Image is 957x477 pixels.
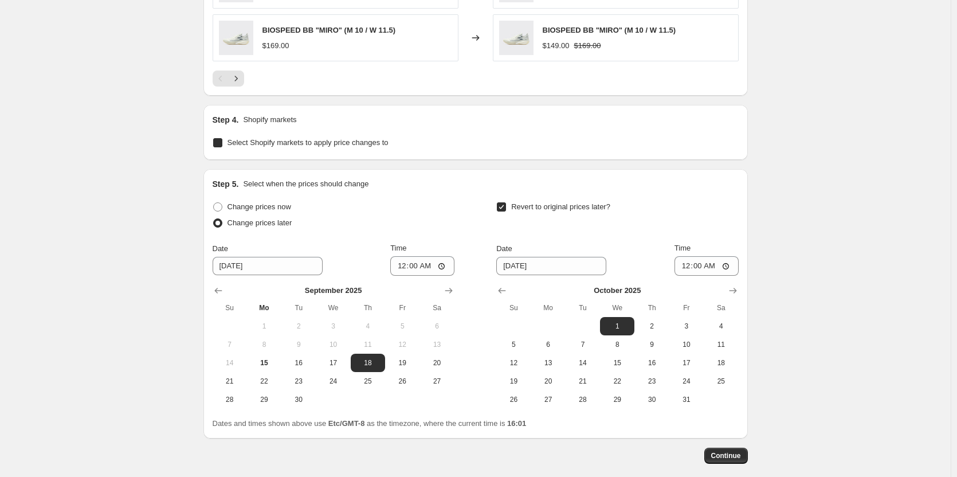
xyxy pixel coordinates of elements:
span: 14 [570,358,595,367]
button: Sunday September 7 2025 [213,335,247,354]
h2: Step 4. [213,114,239,126]
span: Su [217,303,242,312]
button: Tuesday September 30 2025 [281,390,316,409]
button: Monday October 27 2025 [531,390,566,409]
span: 9 [639,340,664,349]
th: Friday [669,299,704,317]
span: 9 [286,340,311,349]
span: 27 [536,395,561,404]
span: 6 [424,322,449,331]
span: Tu [570,303,595,312]
button: Saturday September 27 2025 [419,372,454,390]
th: Monday [531,299,566,317]
button: Sunday September 28 2025 [213,390,247,409]
th: Sunday [496,299,531,317]
span: 16 [286,358,311,367]
span: Change prices later [228,218,292,227]
th: Saturday [704,299,738,317]
button: Show previous month, September 2025 [494,283,510,299]
span: 1 [252,322,277,331]
button: Wednesday September 17 2025 [316,354,350,372]
span: Continue [711,451,741,460]
span: 30 [286,395,311,404]
span: 8 [252,340,277,349]
button: Friday October 31 2025 [669,390,704,409]
button: Next [228,71,244,87]
span: Dates and times shown above use as the timezone, where the current time is [213,419,527,428]
span: 22 [605,377,630,386]
button: Saturday October 4 2025 [704,317,738,335]
button: Friday October 17 2025 [669,354,704,372]
button: Thursday September 4 2025 [351,317,385,335]
span: 2 [286,322,311,331]
b: 16:01 [507,419,526,428]
span: BIOSPEED BB "MIRO" (M 10 / W 11.5) [543,26,676,34]
button: Monday September 29 2025 [247,390,281,409]
button: Show next month, November 2025 [725,283,741,299]
span: Th [355,303,381,312]
span: 5 [390,322,415,331]
span: 21 [217,377,242,386]
span: 25 [708,377,734,386]
th: Thursday [634,299,669,317]
th: Tuesday [566,299,600,317]
button: Monday September 8 2025 [247,335,281,354]
th: Monday [247,299,281,317]
button: Monday October 20 2025 [531,372,566,390]
p: Select when the prices should change [243,178,368,190]
th: Saturday [419,299,454,317]
span: Fr [390,303,415,312]
button: Friday September 12 2025 [385,335,419,354]
span: Select Shopify markets to apply price changes to [228,138,389,147]
button: Friday September 5 2025 [385,317,419,335]
span: We [320,303,346,312]
span: Time [674,244,691,252]
span: 22 [252,377,277,386]
span: 16 [639,358,664,367]
button: Tuesday October 7 2025 [566,335,600,354]
button: Sunday October 19 2025 [496,372,531,390]
span: 29 [252,395,277,404]
span: 10 [674,340,699,349]
button: Wednesday October 29 2025 [600,390,634,409]
span: 4 [355,322,381,331]
span: 11 [708,340,734,349]
span: 25 [355,377,381,386]
span: Tu [286,303,311,312]
span: Time [390,244,406,252]
span: Su [501,303,526,312]
span: 21 [570,377,595,386]
span: 20 [424,358,449,367]
button: Wednesday September 24 2025 [316,372,350,390]
span: 15 [252,358,277,367]
span: We [605,303,630,312]
button: Wednesday October 8 2025 [600,335,634,354]
span: 23 [286,377,311,386]
span: 28 [217,395,242,404]
nav: Pagination [213,71,244,87]
button: Monday September 22 2025 [247,372,281,390]
span: 26 [390,377,415,386]
span: 31 [674,395,699,404]
button: Tuesday October 14 2025 [566,354,600,372]
span: Date [213,244,228,253]
button: Sunday September 14 2025 [213,354,247,372]
th: Wednesday [316,299,350,317]
th: Friday [385,299,419,317]
span: 19 [390,358,415,367]
span: 19 [501,377,526,386]
th: Tuesday [281,299,316,317]
span: 12 [501,358,526,367]
span: 17 [320,358,346,367]
span: 3 [674,322,699,331]
span: 5 [501,340,526,349]
span: 18 [355,358,381,367]
span: 23 [639,377,664,386]
strike: $169.00 [574,40,601,52]
button: Wednesday October 1 2025 [600,317,634,335]
span: 15 [605,358,630,367]
span: Sa [708,303,734,312]
span: 28 [570,395,595,404]
div: $149.00 [543,40,570,52]
span: 12 [390,340,415,349]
